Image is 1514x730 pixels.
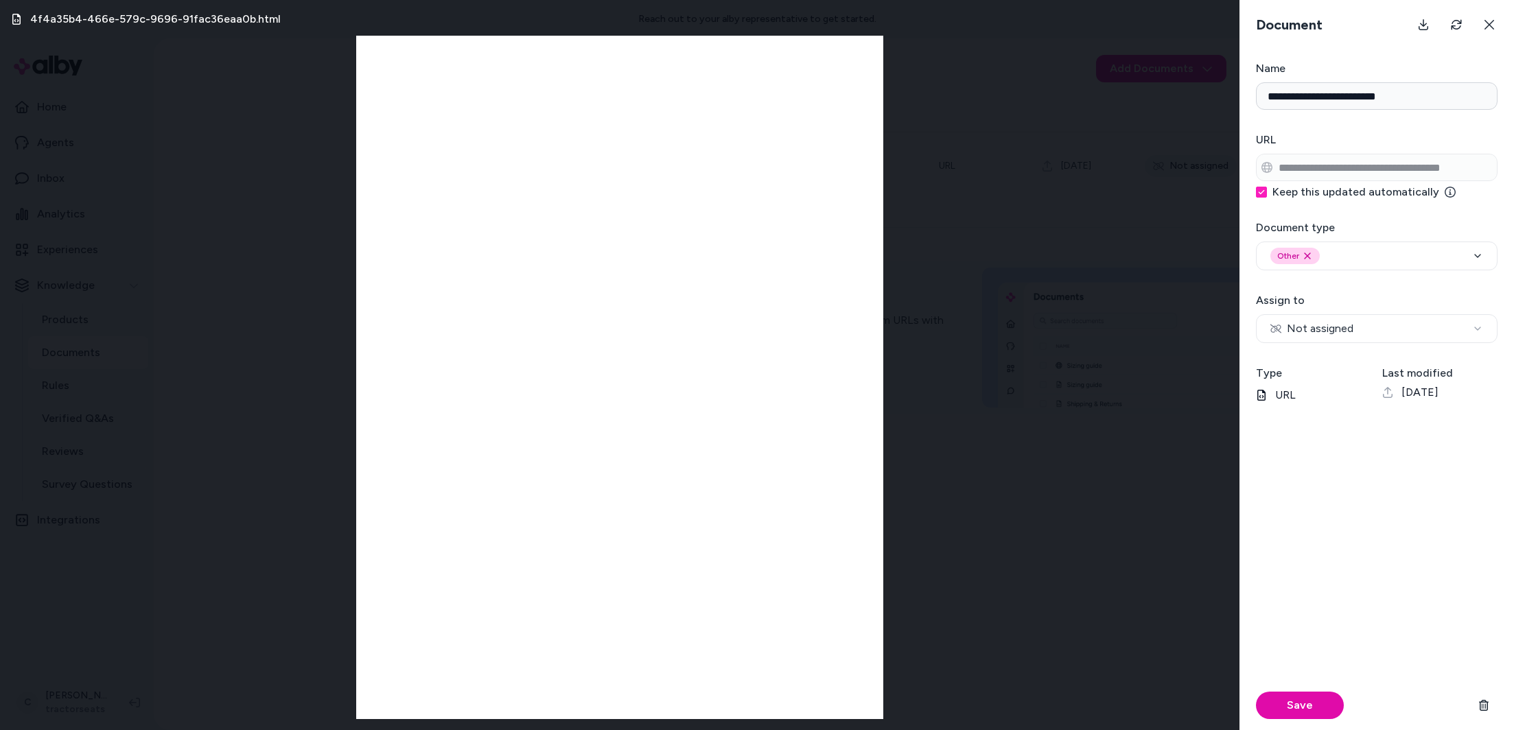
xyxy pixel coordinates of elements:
[1272,187,1456,198] label: Keep this updated automatically
[1256,220,1498,236] h3: Document type
[1256,692,1344,719] button: Save
[1256,365,1371,381] h3: Type
[1256,242,1498,270] button: OtherRemove other option
[1256,387,1371,403] p: URL
[1443,11,1470,38] button: Refresh
[1256,60,1498,77] h3: Name
[1256,132,1498,148] h3: URL
[1270,248,1320,264] div: Other
[1401,384,1439,401] span: [DATE]
[1250,15,1328,34] h3: Document
[1270,320,1353,337] span: Not assigned
[1382,365,1498,381] h3: Last modified
[30,11,281,27] h3: 4f4a35b4-466e-579c-9696-91fac36eaa0b.html
[1302,250,1313,261] button: Remove other option
[1256,294,1305,307] label: Assign to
